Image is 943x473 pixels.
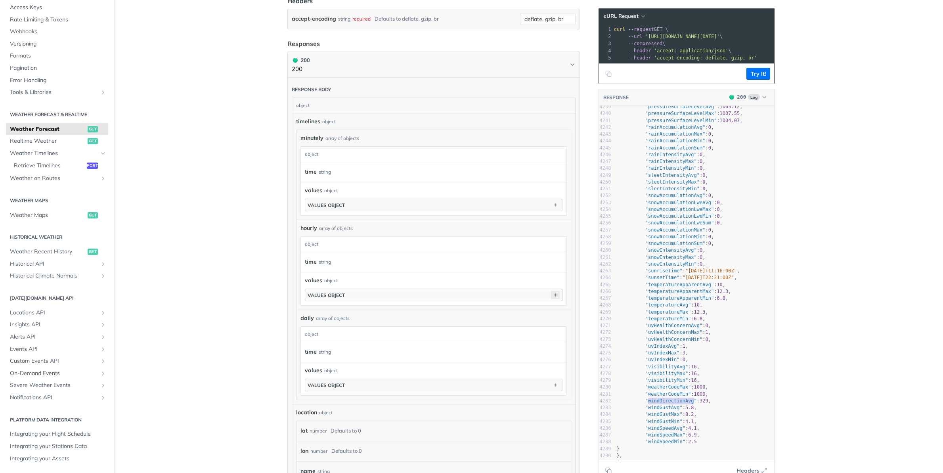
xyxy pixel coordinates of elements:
[683,343,685,349] span: 1
[700,165,702,171] span: 0
[645,145,706,151] span: "rainAccumulationSum"
[654,48,729,54] span: 'accept: application/json'
[617,220,723,226] span: : ,
[599,247,611,254] div: 4260
[6,26,108,38] a: Webhooks
[700,255,702,260] span: 0
[645,213,714,219] span: "snowAccumulationLweMin"
[645,316,691,322] span: "temperatureMin"
[599,206,611,213] div: 4254
[10,333,98,341] span: Alerts API
[654,55,757,61] span: 'accept-encoding: deflate, gzip, br'
[6,270,108,282] a: Historical Climate NormalsShow subpages for Historical Climate Normals
[645,193,706,198] span: "snowAccumulationAvg"
[100,334,106,340] button: Show subpages for Alerts API
[325,135,359,142] div: array of objects
[6,86,108,98] a: Tools & LibrariesShow subpages for Tools & Libraries
[645,268,683,274] span: "sunriseTime"
[599,254,611,261] div: 4261
[599,350,611,356] div: 4275
[614,34,723,39] span: \
[6,38,108,50] a: Versioning
[6,123,108,135] a: Weather Forecastget
[305,199,562,211] button: values object
[720,118,740,123] span: 1004.07
[617,295,729,301] span: : ,
[308,382,345,388] div: values object
[287,39,320,48] div: Responses
[6,135,108,147] a: Realtime Weatherget
[601,12,647,20] button: cURL Request
[708,241,711,246] span: 0
[617,165,706,171] span: : ,
[617,227,714,233] span: : ,
[316,315,350,322] div: array of objects
[6,111,108,118] h2: Weather Forecast & realtime
[14,162,85,170] span: Retrieve Timelines
[599,110,611,117] div: 4240
[10,137,86,145] span: Realtime Weather
[708,124,711,130] span: 0
[10,309,98,317] span: Locations API
[604,13,639,19] span: cURL Request
[308,292,345,298] div: values object
[599,288,611,295] div: 4266
[645,200,714,205] span: "snowAccumulationLweAvg"
[617,350,689,356] span: : ,
[683,350,685,356] span: 3
[700,261,702,267] span: 0
[300,134,323,142] span: minutely
[717,295,725,301] span: 6.8
[617,152,706,157] span: : ,
[599,151,611,158] div: 4246
[645,118,717,123] span: "pressureSurfaceLevelMin"
[308,202,345,208] div: values object
[10,28,106,36] span: Webhooks
[617,329,712,335] span: : ,
[617,289,731,294] span: : ,
[645,131,706,137] span: "rainAccumulationMax"
[617,241,714,246] span: : ,
[599,220,611,226] div: 4256
[645,255,697,260] span: "snowIntensityMax"
[683,275,734,280] span: "[DATE]T22:21:00Z"
[599,336,611,343] div: 4273
[292,13,336,25] label: accept-encoding
[617,255,706,260] span: : ,
[628,55,651,61] span: --header
[305,276,322,285] span: values
[628,27,654,32] span: --request
[6,209,108,221] a: Weather Mapsget
[88,138,98,144] span: get
[725,93,770,101] button: 200200Log
[717,289,728,294] span: 12.3
[617,207,723,212] span: : ,
[599,282,611,288] div: 4265
[10,345,98,353] span: Events API
[292,56,576,74] button: 200 200200
[599,213,611,220] div: 4255
[645,234,706,239] span: "snowAccumulationMin"
[737,94,746,100] span: 200
[617,323,712,328] span: : ,
[6,295,108,302] h2: [DATE][DOMAIN_NAME] API
[645,152,697,157] span: "rainIntensityAvg"
[645,159,697,164] span: "rainIntensityMax"
[720,111,740,116] span: 1007.55
[617,234,714,239] span: : ,
[6,392,108,404] a: Notifications APIShow subpages for Notifications API
[338,13,350,25] div: string
[645,207,714,212] span: "snowAccumulationLweMax"
[700,152,702,157] span: 0
[292,56,310,65] div: 200
[599,54,612,61] div: 5
[10,394,98,402] span: Notifications API
[603,94,629,101] button: RESPONSE
[6,75,108,86] a: Error Handling
[645,186,700,191] span: "sleetIntensityMin"
[603,68,614,80] button: Copy to clipboard
[10,88,98,96] span: Tools & Libraries
[599,103,611,110] div: 4239
[6,234,108,241] h2: Historical Weather
[645,295,714,301] span: "temperatureApparentMin"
